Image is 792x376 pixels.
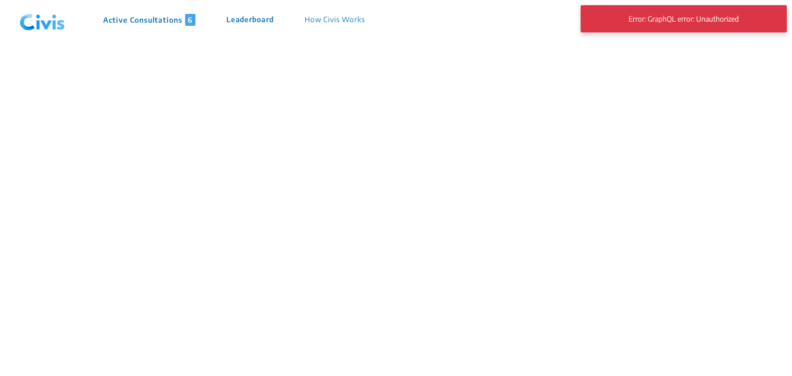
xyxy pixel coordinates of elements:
[185,14,195,26] span: 6
[15,5,69,36] img: navlogo.png
[226,14,274,26] p: Leaderboard
[305,14,365,26] p: How Civis Works
[593,9,774,28] p: Error: GraphQL error: Unauthorized
[103,14,195,26] p: Active Consultations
